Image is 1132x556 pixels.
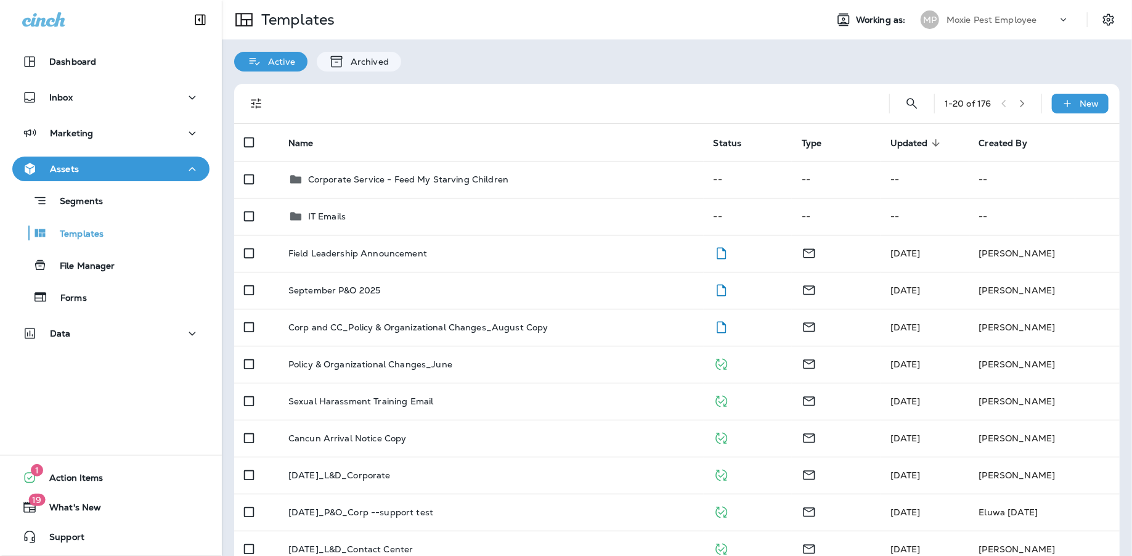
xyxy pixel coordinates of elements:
span: Eluwa Monday [890,507,921,518]
button: 1Action Items [12,465,210,490]
p: Field Leadership Announcement [288,248,427,258]
p: September P&O 2025 [288,285,381,295]
span: What's New [37,502,101,517]
span: Published [714,505,729,517]
span: Published [714,395,729,406]
p: Inbox [49,92,73,102]
p: Marketing [50,128,93,138]
p: Dashboard [49,57,96,67]
span: Email [802,284,816,295]
td: -- [792,161,881,198]
td: -- [881,198,969,235]
span: Created By [979,137,1043,149]
p: Data [50,329,71,338]
span: KeeAna Ward [890,396,921,407]
span: KeeAna Ward [890,470,921,481]
span: Published [714,431,729,443]
span: Draft [714,284,729,295]
td: -- [792,198,881,235]
span: Name [288,138,314,149]
p: Moxie Pest Employee [947,15,1037,25]
span: Updated [890,138,928,149]
td: [PERSON_NAME] [969,235,1120,272]
span: Type [802,138,822,149]
button: Settings [1097,9,1120,31]
span: Email [802,542,816,554]
span: Email [802,505,816,517]
span: KeeAna Ward [890,359,921,370]
p: Corporate Service - Feed My Starving Children [308,174,508,184]
td: [PERSON_NAME] [969,457,1120,494]
p: Active [262,57,295,67]
td: [PERSON_NAME] [969,272,1120,309]
p: File Manager [47,261,115,272]
button: Data [12,321,210,346]
p: [DATE]_L&D_Corporate [288,470,391,480]
span: Email [802,395,816,406]
button: File Manager [12,252,210,278]
button: Marketing [12,121,210,145]
span: Draft [714,321,729,332]
span: Action Items [37,473,104,488]
span: Created By [979,138,1027,149]
span: KeeAna Ward [890,248,921,259]
span: 19 [28,494,45,506]
td: [PERSON_NAME] [969,383,1120,420]
span: Name [288,137,330,149]
div: MP [921,10,939,29]
p: Assets [50,164,79,174]
span: Mischelle Hunter [890,285,921,296]
span: Support [37,532,84,547]
button: Templates [12,220,210,246]
button: Support [12,525,210,549]
p: [DATE]_L&D_Contact Center [288,544,413,554]
span: Email [802,321,816,332]
td: -- [881,161,969,198]
p: Templates [47,229,104,240]
span: Updated [890,137,944,149]
button: Inbox [12,85,210,110]
button: Forms [12,284,210,310]
td: [PERSON_NAME] [969,420,1120,457]
p: Corp and CC_Policy & Organizational Changes_August Copy [288,322,548,332]
span: Email [802,358,816,369]
td: -- [704,161,792,198]
span: Email [802,247,816,258]
button: Filters [244,91,269,116]
span: Status [714,138,742,149]
p: Segments [47,196,103,208]
td: Eluwa [DATE] [969,494,1120,531]
button: Search Templates [900,91,924,116]
p: New [1080,99,1099,108]
span: 1 [31,464,43,476]
span: Working as: [856,15,908,25]
div: 1 - 20 of 176 [945,99,992,108]
p: Cancun Arrival Notice Copy [288,433,407,443]
span: Email [802,431,816,443]
button: Collapse Sidebar [183,7,218,32]
td: [PERSON_NAME] [969,309,1120,346]
p: Templates [256,10,335,29]
span: Type [802,137,838,149]
td: -- [969,198,1120,235]
p: Archived [344,57,389,67]
td: -- [969,161,1120,198]
button: Assets [12,157,210,181]
span: Published [714,542,729,554]
span: Published [714,358,729,369]
p: IT Emails [308,211,346,221]
span: Published [714,468,729,480]
span: Email [802,468,816,480]
p: Forms [48,293,87,305]
span: Status [714,137,758,149]
td: [PERSON_NAME] [969,346,1120,383]
p: Policy & Organizational Changes_June [288,359,452,369]
span: KeeAna Ward [890,433,921,444]
span: KeeAna Ward [890,544,921,555]
td: -- [704,198,792,235]
p: Sexual Harassment Training Email [288,396,433,406]
button: Segments [12,187,210,214]
button: 19What's New [12,495,210,520]
p: [DATE]_P&O_Corp --support test [288,507,433,517]
span: Draft [714,247,729,258]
